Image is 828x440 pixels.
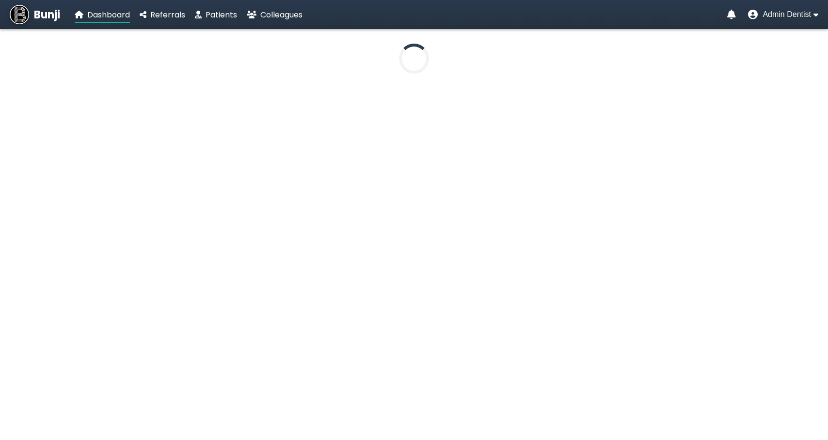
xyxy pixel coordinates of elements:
[195,9,237,21] a: Patients
[140,9,185,21] a: Referrals
[206,9,237,20] span: Patients
[10,5,60,24] a: Bunji
[34,7,60,23] span: Bunji
[763,10,811,19] span: Admin Dentist
[87,9,130,20] span: Dashboard
[150,9,185,20] span: Referrals
[748,10,818,19] button: User menu
[727,10,736,19] a: Notifications
[260,9,303,20] span: Colleagues
[10,5,29,24] img: Bunji Dental Referral Management
[75,9,130,21] a: Dashboard
[247,9,303,21] a: Colleagues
